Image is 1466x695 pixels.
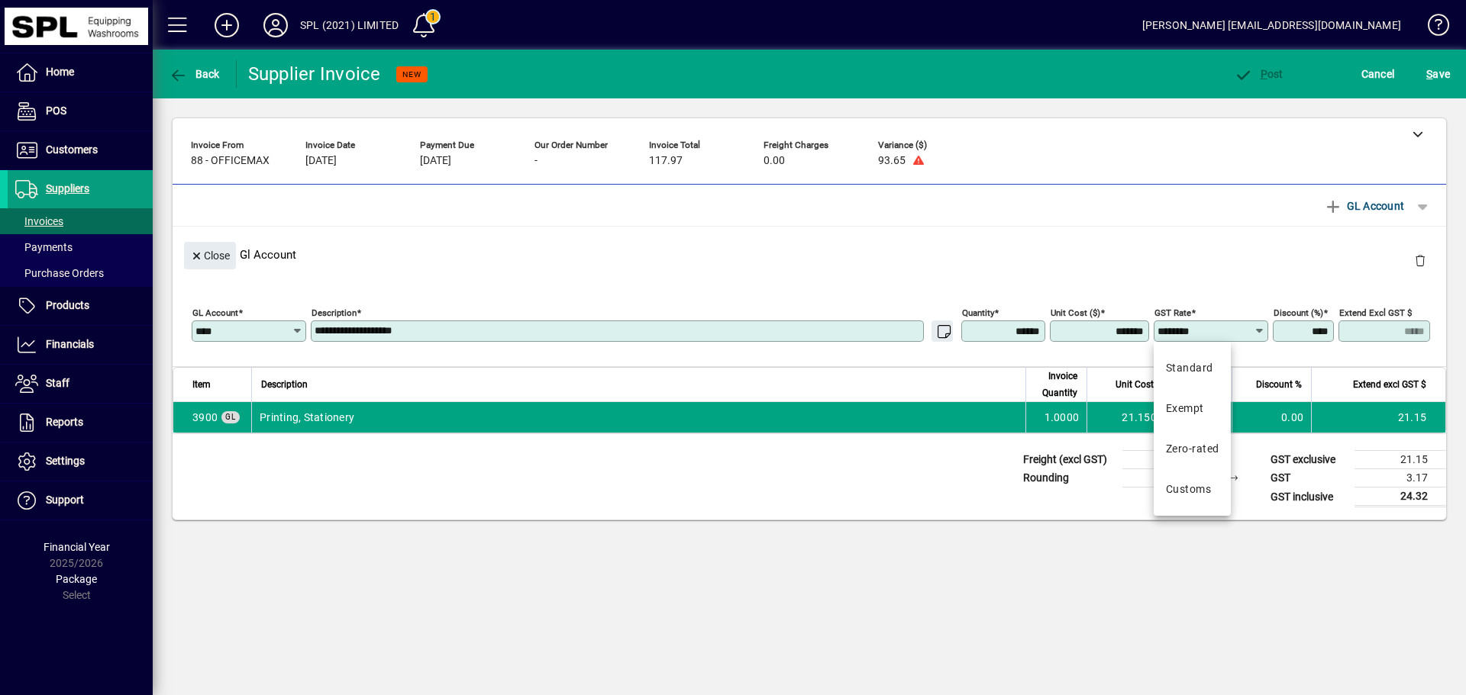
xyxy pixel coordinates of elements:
mat-label: Unit Cost ($) [1051,307,1100,318]
a: Home [8,53,153,92]
span: Item [192,376,211,393]
span: Unit Cost $ [1116,376,1161,393]
div: SPL (2021) LIMITED [300,13,399,37]
span: Purchase Orders [15,267,104,279]
span: Financials [46,338,94,350]
span: Reports [46,416,83,428]
span: Financial Year [44,541,110,553]
span: Products [46,299,89,311]
span: Cancel [1361,62,1395,86]
mat-option: Exempt [1154,388,1231,429]
a: Payments [8,234,153,260]
div: Zero-rated [1166,441,1219,457]
a: Settings [8,442,153,481]
mat-option: Zero-rated [1154,429,1231,469]
span: NEW [402,69,421,79]
span: Staff [46,377,69,389]
app-page-header-button: Delete [1402,253,1439,267]
mat-label: Quantity [962,307,994,318]
button: Delete [1402,242,1439,278]
app-page-header-button: Back [153,60,237,88]
span: GL [225,413,236,421]
div: Supplier Invoice [248,62,381,86]
span: Extend excl GST $ [1353,376,1426,393]
mat-label: GST rate [1154,307,1191,318]
span: Home [46,66,74,78]
mat-option: Standard [1154,348,1231,388]
span: Invoice Quantity [1035,368,1077,401]
span: 117.97 [649,155,683,167]
span: Payments [15,241,73,253]
span: POS [46,105,66,117]
a: Customers [8,131,153,169]
a: Support [8,481,153,520]
mat-label: Extend excl GST $ [1339,307,1412,318]
span: Description [261,376,308,393]
span: S [1426,68,1432,80]
a: Staff [8,365,153,403]
div: Standard [1166,360,1213,376]
span: ost [1234,68,1284,80]
span: GL Account [1324,194,1404,218]
td: 24.32 [1355,487,1446,507]
a: Purchase Orders [8,260,153,286]
span: 88 - OFFICEMAX [191,155,270,167]
a: Products [8,287,153,325]
mat-label: Discount (%) [1274,307,1323,318]
span: Package [56,573,97,585]
span: 0.00 [764,155,785,167]
td: 3.17 [1355,469,1446,487]
mat-label: Description [312,307,357,318]
a: Reports [8,404,153,442]
span: Discount % [1256,376,1302,393]
a: Invoices [8,208,153,234]
span: Customers [46,143,98,156]
span: P [1261,68,1267,80]
td: Rounding [1016,469,1122,487]
app-page-header-button: Close [180,248,240,262]
a: POS [8,92,153,130]
mat-label: GL Account [192,307,238,318]
span: Printing, Stationery [192,410,218,425]
td: 21.15 [1355,451,1446,469]
mat-option: Customs [1154,469,1231,510]
button: Save [1422,60,1454,88]
span: Back [169,68,220,80]
td: 21.15 [1311,402,1445,433]
span: Support [46,494,84,506]
a: Financials [8,326,153,364]
td: GST [1263,469,1355,487]
td: 0.00 [1122,469,1214,487]
span: ave [1426,62,1450,86]
a: Knowledge Base [1416,3,1447,53]
button: Close [184,242,236,269]
span: Suppliers [46,182,89,195]
td: 0.00 [1122,451,1214,469]
span: [DATE] [420,155,451,167]
td: 0.00 [1232,402,1311,433]
button: Profile [251,11,300,39]
button: GL Account [1316,192,1412,220]
span: Settings [46,455,85,467]
button: Post [1230,60,1287,88]
span: 93.65 [878,155,906,167]
td: Printing, Stationery [251,402,1025,433]
span: Close [190,243,230,269]
div: Customs [1166,481,1211,497]
span: Invoices [15,215,63,227]
span: [DATE] [305,155,337,167]
td: GST exclusive [1263,451,1355,469]
div: [PERSON_NAME] [EMAIL_ADDRESS][DOMAIN_NAME] [1142,13,1401,37]
span: - [534,155,538,167]
button: Back [165,60,224,88]
td: 21.1500 [1087,402,1171,433]
div: Exempt [1166,401,1204,417]
td: GST inclusive [1263,487,1355,507]
td: 1.0000 [1025,402,1087,433]
td: Freight (excl GST) [1016,451,1122,469]
button: Add [202,11,251,39]
div: Gl Account [173,227,1446,282]
button: Cancel [1358,60,1399,88]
